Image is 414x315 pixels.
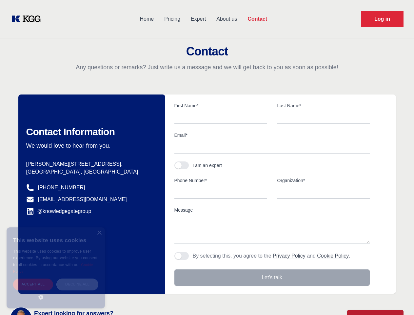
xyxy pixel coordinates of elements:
p: Any questions or remarks? Just write us a message and we will get back to you as soon as possible! [8,63,406,71]
h2: Contact [8,45,406,58]
a: Home [134,10,159,28]
a: [EMAIL_ADDRESS][DOMAIN_NAME] [38,196,127,203]
div: I am an expert [193,162,222,169]
a: Request Demo [361,11,404,27]
a: About us [211,10,242,28]
a: Cookie Policy [13,263,93,273]
label: Last Name* [277,102,370,109]
a: Contact [242,10,272,28]
a: [PHONE_NUMBER] [38,184,85,192]
a: KOL Knowledge Platform: Talk to Key External Experts (KEE) [10,14,46,24]
a: Privacy Policy [273,253,306,259]
p: [PERSON_NAME][STREET_ADDRESS], [26,160,155,168]
p: We would love to hear from you. [26,142,155,150]
a: Expert [186,10,211,28]
a: Pricing [159,10,186,28]
label: Phone Number* [174,177,267,184]
label: Message [174,207,370,213]
a: Cookie Policy [317,253,349,259]
button: Let's talk [174,269,370,286]
div: Close [97,231,102,236]
a: @knowledgegategroup [26,207,91,215]
label: First Name* [174,102,267,109]
label: Email* [174,132,370,138]
iframe: Chat Widget [381,283,414,315]
h2: Contact Information [26,126,155,138]
span: This website uses cookies to improve user experience. By using our website you consent to all coo... [13,249,97,267]
div: This website uses cookies [13,232,98,248]
label: Organization* [277,177,370,184]
p: [GEOGRAPHIC_DATA], [GEOGRAPHIC_DATA] [26,168,155,176]
div: Decline all [56,279,98,290]
p: By selecting this, you agree to the and . [193,252,350,260]
div: Accept all [13,279,53,290]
